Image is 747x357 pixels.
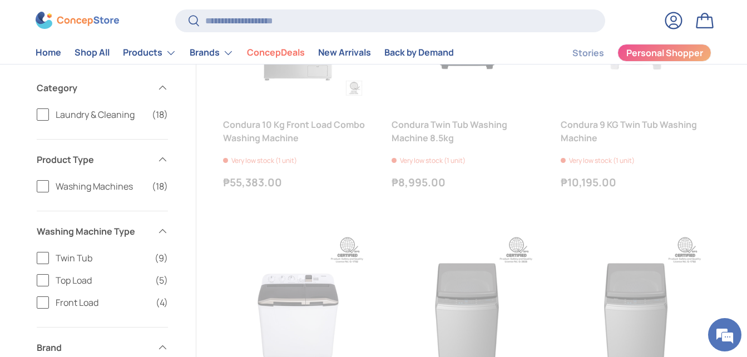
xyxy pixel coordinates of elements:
a: Home [36,42,61,64]
summary: Brands [183,42,240,64]
img: ConcepStore [36,12,119,29]
span: (18) [152,108,168,121]
span: Brand [37,341,150,354]
a: Back by Demand [384,42,454,64]
a: Personal Shopper [617,44,711,62]
summary: Products [116,42,183,64]
a: Shop All [75,42,110,64]
textarea: Type your message and hit 'Enter' [6,239,212,277]
span: We're online! [65,107,154,220]
a: New Arrivals [318,42,371,64]
div: Chat with us now [58,62,187,77]
span: Personal Shopper [626,49,703,58]
a: Stories [572,42,604,64]
nav: Secondary [546,42,711,64]
summary: Product Type [37,140,168,180]
summary: Washing Machine Type [37,211,168,251]
span: (4) [156,296,168,309]
span: Laundry & Cleaning [56,108,145,121]
span: Washing Machine Type [37,225,150,238]
div: Minimize live chat window [182,6,209,32]
span: Front Load [56,296,149,309]
span: Product Type [37,153,150,166]
span: Washing Machines [56,180,145,193]
span: (18) [152,180,168,193]
nav: Primary [36,42,454,64]
summary: Category [37,68,168,108]
span: Category [37,81,150,95]
span: Top Load [56,274,149,287]
span: (9) [155,251,168,265]
span: Twin Tub [56,251,148,265]
span: (5) [155,274,168,287]
a: ConcepDeals [247,42,305,64]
